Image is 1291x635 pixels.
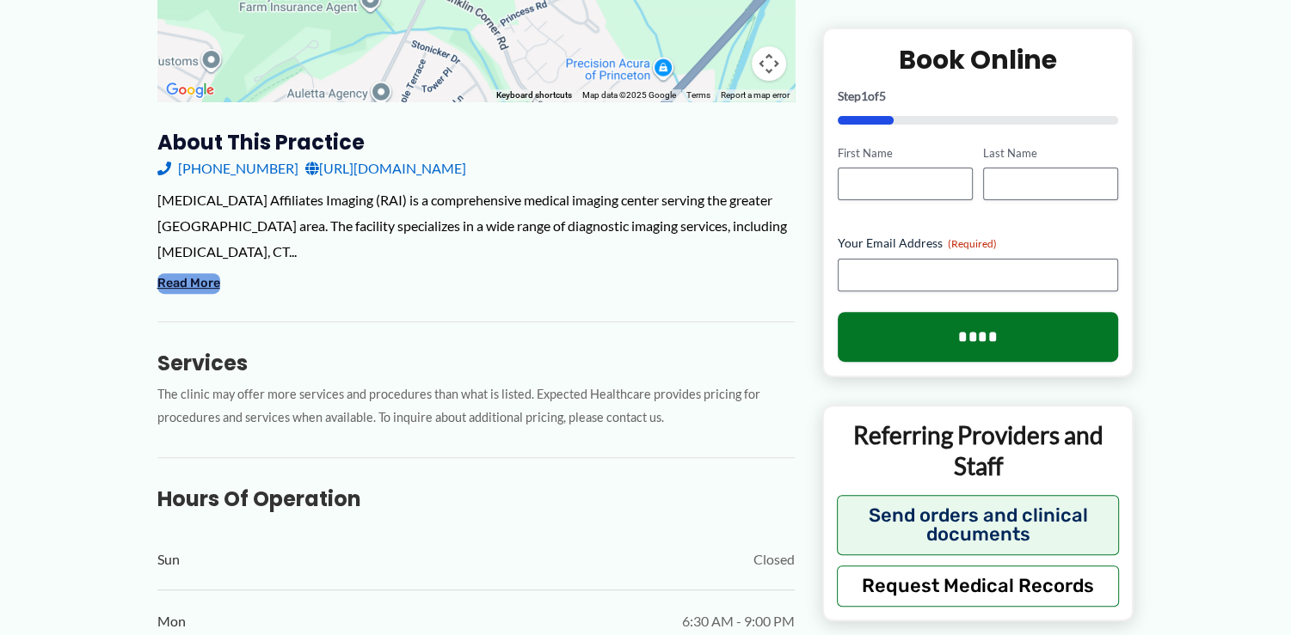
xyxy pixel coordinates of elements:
button: Map camera controls [752,46,786,81]
span: 6:30 AM - 9:00 PM [682,608,795,634]
span: Sun [157,546,180,572]
h2: Book Online [838,43,1119,76]
label: Your Email Address [838,235,1119,253]
button: Keyboard shortcuts [496,89,572,101]
p: Referring Providers and Staff [837,420,1120,483]
a: Open this area in Google Maps (opens a new window) [162,79,218,101]
button: Read More [157,273,220,294]
img: Google [162,79,218,101]
label: Last Name [983,145,1118,162]
h3: Services [157,350,795,376]
a: Terms (opens in new tab) [686,90,710,100]
span: Closed [753,546,795,572]
a: [URL][DOMAIN_NAME] [305,156,466,181]
span: 5 [879,89,886,103]
div: [MEDICAL_DATA] Affiliates Imaging (RAI) is a comprehensive medical imaging center serving the gre... [157,187,795,264]
span: Mon [157,608,186,634]
p: The clinic may offer more services and procedures than what is listed. Expected Healthcare provid... [157,383,795,430]
span: (Required) [948,238,997,251]
span: 1 [861,89,868,103]
button: Send orders and clinical documents [837,495,1120,555]
button: Request Medical Records [837,565,1120,607]
a: [PHONE_NUMBER] [157,156,298,181]
p: Step of [838,90,1119,102]
a: Report a map error [721,90,790,100]
h3: Hours of Operation [157,485,795,512]
span: Map data ©2025 Google [582,90,676,100]
h3: About this practice [157,129,795,156]
label: First Name [838,145,973,162]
